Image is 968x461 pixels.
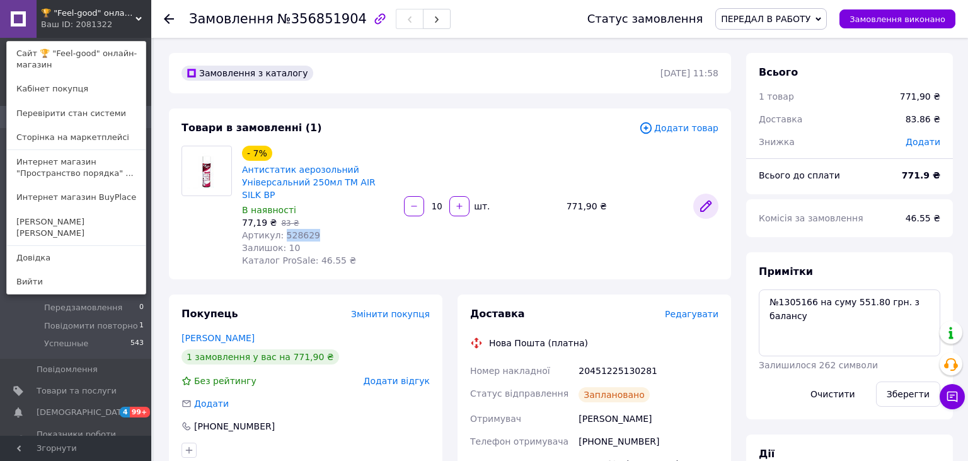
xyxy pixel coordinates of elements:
span: Змінити покупця [351,309,430,319]
span: Статус відправлення [470,388,568,399]
span: Додати відгук [364,376,430,386]
span: Доставка [759,114,802,124]
a: [PERSON_NAME] [181,333,255,343]
span: В наявності [242,205,296,215]
a: Редагувати [693,194,718,219]
span: Покупець [181,308,238,320]
div: Повернутися назад [164,13,174,25]
span: Успешные [44,338,88,349]
div: Статус замовлення [587,13,703,25]
img: Антистатик аерозольний Універсальний 250мл ТМ AIR SILK BP [182,153,231,190]
a: Довідка [7,246,146,270]
span: Отримувач [470,414,521,424]
textarea: №1305166 на суму 551.80 грн. з балансу [759,289,940,356]
span: Залишилося 262 символи [759,360,878,370]
a: [PERSON_NAME] [PERSON_NAME] [7,210,146,245]
div: Нова Пошта (платна) [486,337,591,349]
div: [PHONE_NUMBER] [193,420,276,433]
span: 46.55 ₴ [906,213,940,223]
span: Додати [194,399,229,409]
span: Товари в замовленні (1) [181,122,322,134]
span: Додати товар [639,121,718,135]
span: 99+ [130,407,151,417]
button: Чат з покупцем [940,384,965,409]
div: Заплановано [579,387,650,402]
span: Повідомити повторно [44,320,138,332]
span: Без рейтингу [194,376,256,386]
a: Сторінка на маркетплейсі [7,125,146,149]
span: Замовлення [189,11,274,26]
span: 1 товар [759,91,794,102]
button: Замовлення виконано [839,9,955,28]
span: Залишок: 10 [242,243,300,253]
span: Дії [759,448,775,460]
span: Каталог ProSale: 46.55 ₴ [242,255,356,266]
a: Интернет магазин BuyPlace [7,185,146,209]
span: 🏆 "Feel-good" онлайн-магазин [41,8,135,19]
span: Додати [906,137,940,147]
div: Замовлення з каталогу [181,66,313,81]
span: 83 ₴ [281,219,299,228]
span: Повідомлення [37,364,98,375]
button: Зберегти [876,382,940,407]
div: [PHONE_NUMBER] [576,430,721,453]
span: Номер накладної [470,366,550,376]
div: 771,90 ₴ [900,90,940,103]
span: Примітки [759,266,813,277]
span: №356851904 [277,11,367,26]
span: Замовлення виконано [850,15,945,24]
span: Доставка [470,308,525,320]
span: [DEMOGRAPHIC_DATA] [37,407,130,418]
span: Всього до сплати [759,170,840,180]
span: 0 [139,302,144,313]
div: Ваш ID: 2081322 [41,19,94,30]
a: Интернет магазин "Пространство порядка" ... [7,150,146,185]
div: 83.86 ₴ [898,105,948,133]
time: [DATE] 11:58 [660,68,718,78]
div: 771,90 ₴ [562,197,688,215]
a: Перевірити стан системи [7,102,146,125]
a: Кабінет покупця [7,77,146,101]
span: Всього [759,66,798,78]
div: шт. [471,200,491,213]
span: 543 [130,338,144,349]
span: Артикул: 528629 [242,230,320,240]
span: Показники роботи компанії [37,429,117,452]
div: - 7% [242,146,272,161]
span: Передзамовлення [44,302,122,313]
span: Телефон отримувача [470,436,568,446]
a: Вийти [7,270,146,294]
span: Товари та послуги [37,385,117,397]
span: Комісія за замовлення [759,213,863,223]
span: Знижка [759,137,795,147]
span: 1 [139,320,144,332]
span: Редагувати [665,309,718,319]
button: Очистити [800,382,866,407]
div: 1 замовлення у вас на 771,90 ₴ [181,349,339,365]
span: 77,19 ₴ [242,218,277,228]
span: ПЕРЕДАЛ В РАБОТУ [721,14,810,24]
span: 4 [120,407,130,417]
div: [PERSON_NAME] [576,407,721,430]
div: 20451225130281 [576,359,721,382]
b: 771.9 ₴ [902,170,940,180]
a: Антистатик аерозольний Універсальний 250мл ТМ AIR SILK BP [242,165,376,200]
a: Сайт 🏆 "Feel-good" онлайн-магазин [7,42,146,77]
